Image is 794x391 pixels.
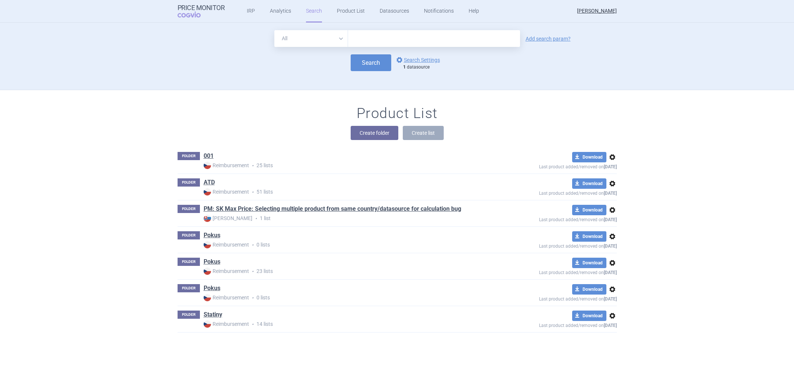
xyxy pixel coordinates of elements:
[204,188,485,196] p: 51 lists
[485,268,617,275] p: Last product added/removed on
[204,241,249,248] strong: Reimbursement
[204,320,211,328] img: CZ
[485,189,617,196] p: Last product added/removed on
[178,258,200,266] p: FOLDER
[178,152,200,160] p: FOLDER
[395,55,440,64] a: Search Settings
[604,164,617,169] strong: [DATE]
[204,214,485,222] p: 1 list
[204,231,220,239] a: Pokus
[204,241,485,249] p: 0 lists
[178,205,200,213] p: FOLDER
[178,231,200,239] p: FOLDER
[572,284,606,295] button: Download
[204,188,249,195] strong: Reimbursement
[252,215,260,222] i: •
[604,217,617,222] strong: [DATE]
[204,320,249,328] strong: Reimbursement
[204,214,211,222] img: SK
[204,188,211,195] img: CZ
[204,258,220,267] h1: Pokus
[403,126,444,140] button: Create list
[357,105,438,122] h1: Product List
[178,178,200,187] p: FOLDER
[351,126,398,140] button: Create folder
[526,36,571,41] a: Add search param?
[178,311,200,319] p: FOLDER
[604,191,617,196] strong: [DATE]
[572,178,606,189] button: Download
[204,284,220,292] a: Pokus
[485,295,617,302] p: Last product added/removed on
[604,323,617,328] strong: [DATE]
[572,152,606,162] button: Download
[485,242,617,249] p: Last product added/removed on
[351,54,391,71] button: Search
[204,214,252,222] strong: [PERSON_NAME]
[604,244,617,249] strong: [DATE]
[204,311,222,320] h1: Statiny
[204,205,461,213] a: PM: SK Max Price: Selecting multiple product from same country/datasource for calculation bug
[204,267,211,275] img: CZ
[204,178,215,187] a: ATD
[604,270,617,275] strong: [DATE]
[204,284,220,294] h1: Pokus
[204,162,485,169] p: 25 lists
[204,294,249,301] strong: Reimbursement
[403,64,406,70] strong: 1
[178,4,225,12] strong: Price Monitor
[485,215,617,222] p: Last product added/removed on
[204,162,249,169] strong: Reimbursement
[204,311,222,319] a: Statiny
[204,178,215,188] h1: ATD
[178,284,200,292] p: FOLDER
[204,320,485,328] p: 14 lists
[204,294,211,301] img: CZ
[604,296,617,302] strong: [DATE]
[204,152,214,162] h1: 001
[204,205,461,214] h1: PM: SK Max Price: Selecting multiple product from same country/datasource for calculation bug
[249,321,256,328] i: •
[249,188,256,196] i: •
[249,162,256,169] i: •
[572,311,606,321] button: Download
[204,258,220,266] a: Pokus
[204,267,249,275] strong: Reimbursement
[249,294,256,302] i: •
[204,267,485,275] p: 23 lists
[403,64,444,70] div: datasource
[178,4,225,18] a: Price MonitorCOGVIO
[485,162,617,169] p: Last product added/removed on
[249,241,256,249] i: •
[485,321,617,328] p: Last product added/removed on
[204,152,214,160] a: 001
[572,258,606,268] button: Download
[204,231,220,241] h1: Pokus
[572,205,606,215] button: Download
[572,231,606,242] button: Download
[204,241,211,248] img: CZ
[249,268,256,275] i: •
[204,294,485,302] p: 0 lists
[204,162,211,169] img: CZ
[178,12,211,18] span: COGVIO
